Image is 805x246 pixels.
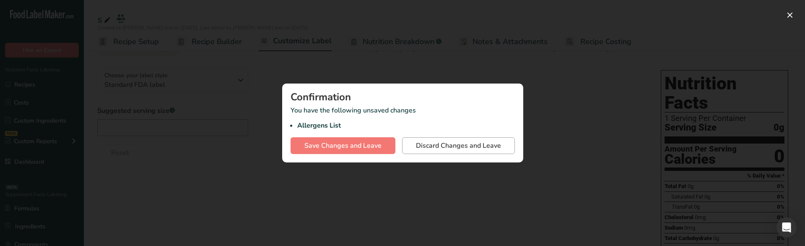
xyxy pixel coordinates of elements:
button: Discard Changes and Leave [402,137,515,154]
span: Save Changes and Leave [304,141,382,151]
p: You have the following unsaved changes [291,105,515,131]
span: Discard Changes and Leave [416,141,501,151]
div: Open Intercom Messenger [776,217,797,238]
button: Save Changes and Leave [291,137,395,154]
div: Confirmation [291,92,515,102]
li: Allergens List [297,120,515,131]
